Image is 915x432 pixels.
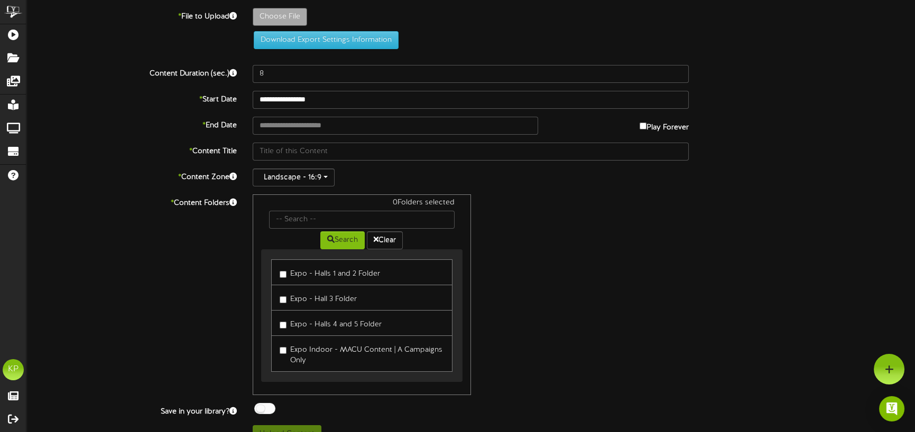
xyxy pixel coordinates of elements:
[280,341,444,366] label: Expo Indoor - MACU Content | A Campaigns Only
[19,117,245,131] label: End Date
[280,322,286,328] input: Expo - Halls 4 and 5 Folder
[19,194,245,209] label: Content Folders
[3,359,24,380] div: KP
[253,143,689,161] input: Title of this Content
[19,91,245,105] label: Start Date
[19,143,245,157] label: Content Title
[261,198,463,211] div: 0 Folders selected
[879,396,904,421] div: Open Intercom Messenger
[280,265,380,279] label: Expo - Halls 1 and 2 Folder
[280,296,286,303] input: Expo - Hall 3 Folder
[280,290,357,305] label: Expo - Hall 3 Folder
[269,211,455,229] input: -- Search --
[254,31,399,49] button: Download Export Settings Information
[640,123,646,129] input: Play Forever
[320,231,365,249] button: Search
[253,168,335,186] button: Landscape - 16:9
[19,168,245,183] label: Content Zone
[248,36,399,44] a: Download Export Settings Information
[280,271,286,278] input: Expo - Halls 1 and 2 Folder
[367,231,403,249] button: Clear
[280,316,382,330] label: Expo - Halls 4 and 5 Folder
[19,8,245,22] label: File to Upload
[19,403,245,417] label: Save in your library?
[280,347,286,354] input: Expo Indoor - MACU Content | A Campaigns Only
[640,117,689,133] label: Play Forever
[19,65,245,79] label: Content Duration (sec.)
